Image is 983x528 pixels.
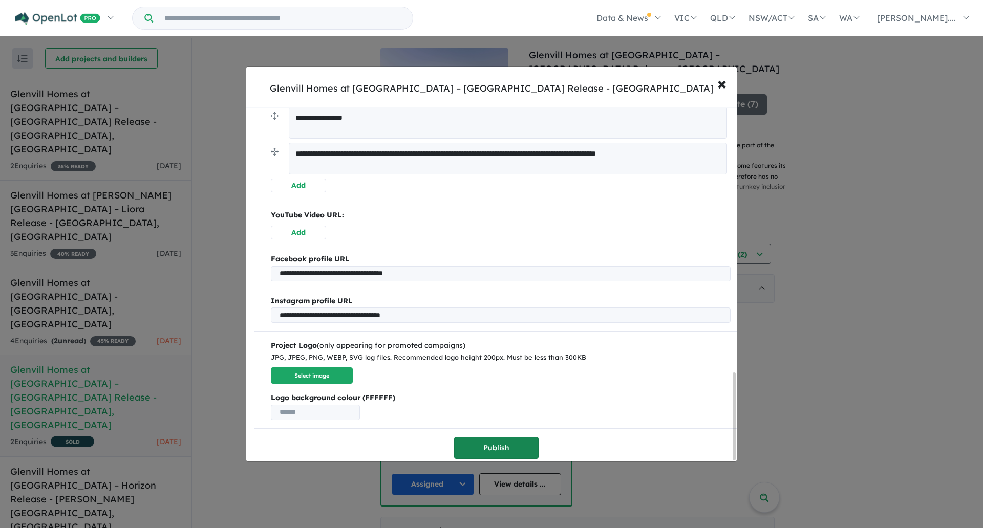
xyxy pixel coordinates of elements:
[15,12,100,25] img: Openlot PRO Logo White
[271,352,731,363] div: JPG, JPEG, PNG, WEBP, SVG log files. Recommended logo height 200px. Must be less than 300KB
[271,341,317,350] b: Project Logo
[271,392,731,404] b: Logo background colour (FFFFFF)
[271,367,353,384] button: Select image
[271,254,350,263] b: Facebook profile URL
[271,226,326,239] button: Add
[271,148,279,156] img: drag.svg
[271,296,353,305] b: Instagram profile URL
[454,437,539,459] button: Publish
[717,72,726,94] span: ×
[270,82,714,95] div: Glenvill Homes at [GEOGRAPHIC_DATA] – [GEOGRAPHIC_DATA] Release - [GEOGRAPHIC_DATA]
[877,13,956,23] span: [PERSON_NAME]....
[271,179,326,192] button: Add
[271,209,731,222] p: YouTube Video URL:
[155,7,411,29] input: Try estate name, suburb, builder or developer
[271,112,279,120] img: drag.svg
[271,340,731,352] div: (only appearing for promoted campaigns)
